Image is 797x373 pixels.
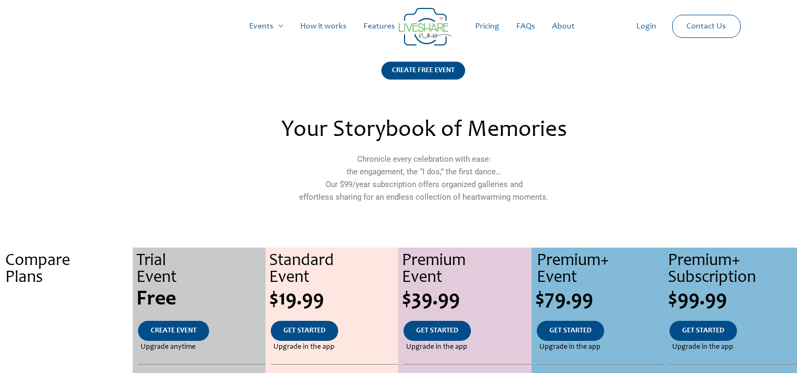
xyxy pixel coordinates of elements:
span: Upgrade in the app [672,341,733,354]
div: Trial Event [136,253,265,287]
div: Premium+ Event [537,253,664,287]
span: CREATE EVENT [151,327,196,335]
a: Contact Us [678,15,734,37]
div: Premium Event [402,253,531,287]
a: How it works [292,9,355,43]
span: GET STARTED [549,327,592,335]
a: About [544,9,583,43]
a: . [53,321,80,341]
div: $19.99 [269,289,398,310]
span: . [65,343,67,351]
a: GET STARTED [670,321,737,341]
div: Standard Event [269,253,398,287]
span: GET STARTED [416,327,458,335]
p: Chronicle every celebration with ease: the engagement, the “I dos,” the first dance… Our $99/year... [195,153,652,203]
img: Group 14 | Live Photo Slideshow for Events | Create Free Events Album for Any Occasion [399,8,451,46]
div: CREATE FREE EVENT [381,62,465,80]
div: Compare Plans [5,253,133,287]
span: . [65,327,67,335]
span: GET STARTED [682,327,724,335]
div: $79.99 [535,289,664,310]
span: Upgrade in the app [273,341,334,354]
a: Pricing [467,9,508,43]
a: GET STARTED [271,321,338,341]
a: Login [628,9,665,43]
a: GET STARTED [404,321,471,341]
a: CREATE EVENT [138,321,209,341]
a: GET STARTED [537,321,604,341]
a: CREATE FREE EVENT [381,62,465,93]
div: Free [136,289,265,310]
div: Premium+ Subscription [668,253,797,287]
div: $99.99 [668,289,797,310]
span: GET STARTED [283,327,326,335]
a: FAQs [508,9,544,43]
a: Features [355,9,404,43]
a: Events [241,9,292,43]
div: $39.99 [402,289,531,310]
span: Upgrade anytime [141,341,195,354]
span: . [64,289,69,310]
h2: Your Storybook of Memories [195,119,652,142]
nav: Site Navigation [18,9,779,43]
span: Upgrade in the app [406,341,467,354]
span: Upgrade in the app [539,341,601,354]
